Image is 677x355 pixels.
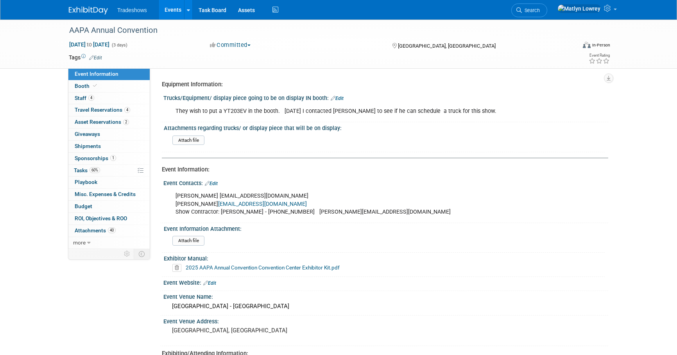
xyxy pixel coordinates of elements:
div: Event Contacts: [163,177,608,187]
div: Trucks/Equipment/ display piece going to be on display IN booth: [163,92,608,102]
span: 2 [123,119,129,125]
div: Attachments regarding trucks/ or display piece that will be on display: [164,122,605,132]
td: Tags [69,54,102,61]
img: Matlyn Lowrey [557,4,601,13]
span: Tasks [74,167,100,173]
div: They wish to put a YT203EV in the booth. [DATE] I contacted [PERSON_NAME] to see if he can schedu... [170,103,522,119]
div: [PERSON_NAME] [EMAIL_ADDRESS][DOMAIN_NAME] [PERSON_NAME] Show Contractor: [PERSON_NAME] - [PHONE_... [170,188,522,219]
a: Booth [68,80,150,92]
a: Staff4 [68,93,150,104]
a: Misc. Expenses & Credits [68,189,150,200]
a: more [68,237,150,249]
a: Budget [68,201,150,212]
div: Event Rating [589,54,610,57]
div: Event Venue Address: [163,316,608,325]
span: Asset Reservations [75,119,129,125]
div: Event Information Attachment: [164,223,605,233]
img: ExhibitDay [69,7,108,14]
span: Event Information [75,71,118,77]
span: 1 [110,155,116,161]
div: Event Venue Name: [163,291,608,301]
a: Search [511,4,547,17]
a: [EMAIL_ADDRESS][DOMAIN_NAME] [218,201,307,207]
a: Asset Reservations2 [68,116,150,128]
span: Giveaways [75,131,100,137]
td: Personalize Event Tab Strip [120,249,134,259]
span: Misc. Expenses & Credits [75,191,136,197]
i: Booth reservation complete [93,84,97,88]
div: Event Website: [163,277,608,287]
a: 2025 AAPA Annual Convention Convention Center Exhibitor Kit.pdf [186,264,340,271]
span: 60% [90,167,100,173]
span: Search [522,7,540,13]
a: Attachments40 [68,225,150,237]
a: Delete attachment? [172,265,184,271]
div: Event Information: [162,166,602,174]
a: Edit [203,280,216,286]
a: Sponsorships1 [68,153,150,164]
span: Shipments [75,143,101,149]
td: Toggle Event Tabs [134,249,150,259]
div: Event Format [530,41,610,52]
pre: [GEOGRAPHIC_DATA], [GEOGRAPHIC_DATA] [172,327,340,334]
span: Staff [75,95,94,101]
span: [DATE] [DATE] [69,41,110,48]
div: Exhibitor Manual: [164,253,605,262]
a: Edit [331,96,344,101]
a: Edit [205,181,218,186]
div: [GEOGRAPHIC_DATA] - [GEOGRAPHIC_DATA] [169,300,602,312]
a: Event Information [68,68,150,80]
div: AAPA Annual Convention [66,23,564,37]
span: (3 days) [111,43,127,48]
span: 4 [88,95,94,101]
a: Giveaways [68,128,150,140]
span: to [86,41,93,48]
span: ROI, Objectives & ROO [75,215,127,221]
span: Sponsorships [75,155,116,161]
a: Shipments [68,141,150,152]
div: Equipment Information: [162,80,602,89]
span: 4 [124,107,130,113]
img: Format-Inperson.png [583,42,591,48]
a: ROI, Objectives & ROO [68,213,150,225]
span: Travel Reservations [75,107,130,113]
div: In-Person [592,42,610,48]
span: more [73,239,86,246]
span: Playbook [75,179,97,185]
span: Booth [75,83,99,89]
button: Committed [207,41,254,49]
span: Budget [75,203,92,209]
a: Edit [89,55,102,61]
span: [GEOGRAPHIC_DATA], [GEOGRAPHIC_DATA] [398,43,496,49]
a: Tasks60% [68,165,150,177]
span: Tradeshows [117,7,147,13]
a: Travel Reservations4 [68,104,150,116]
span: 40 [108,227,116,233]
a: Playbook [68,177,150,188]
span: Attachments [75,227,116,234]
